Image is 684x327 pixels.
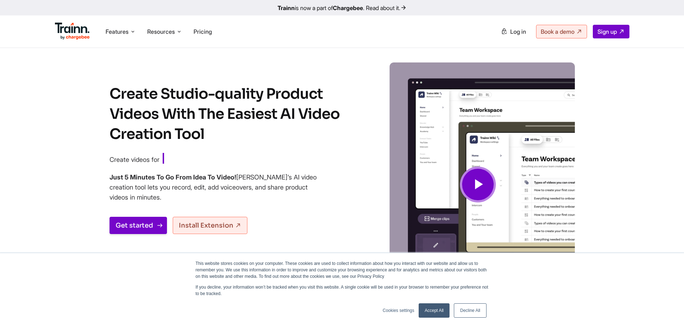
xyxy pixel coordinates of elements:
[106,28,129,36] span: Features
[497,25,530,38] a: Log in
[419,303,450,318] a: Accept All
[110,217,167,234] a: Get started
[173,217,247,234] a: Install Extension
[163,153,250,165] span: Employee Training
[110,156,159,163] span: Create videos for
[110,84,354,144] h1: Create Studio-quality Product Videos With The Easiest AI Video Creation Tool
[147,28,175,36] span: Resources
[510,28,526,35] span: Log in
[381,62,575,307] img: Video creation | Trainn
[333,4,363,11] b: Chargebee
[383,307,414,314] a: Cookies settings
[597,28,617,35] span: Sign up
[593,25,629,38] a: Sign up
[196,284,489,297] p: If you decline, your information won’t be tracked when you visit this website. A single cookie wi...
[541,28,574,35] span: Book a demo
[454,303,486,318] a: Decline All
[110,172,318,202] h4: [PERSON_NAME]’s AI video creation tool lets you record, edit, add voiceovers, and share product v...
[110,173,236,181] b: Just 5 Minutes To Go From Idea To Video!
[278,4,295,11] b: Trainn
[194,28,212,35] a: Pricing
[196,260,489,280] p: This website stores cookies on your computer. These cookies are used to collect information about...
[536,25,587,38] a: Book a demo
[55,23,90,40] img: Trainn Logo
